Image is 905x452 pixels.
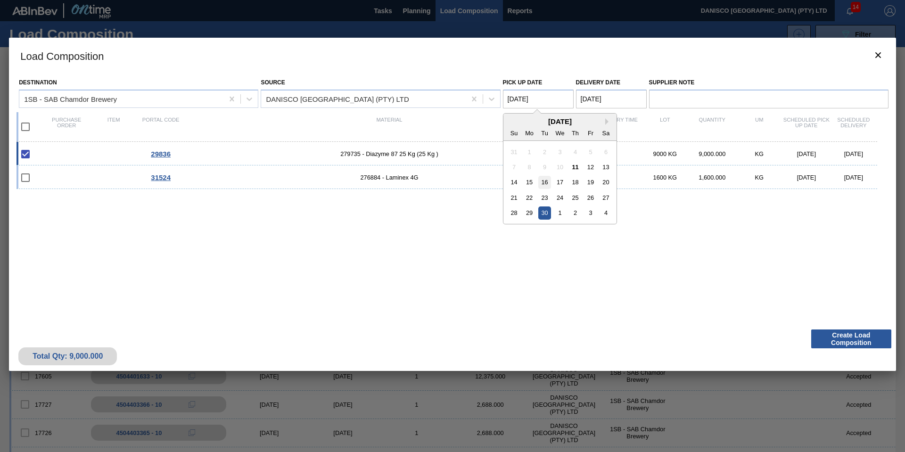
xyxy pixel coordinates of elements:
[137,150,184,158] div: Go to Order
[649,76,889,90] label: Supplier Note
[503,79,543,86] label: Pick up Date
[736,150,783,157] div: KG
[553,191,566,204] div: Choose Wednesday, September 24th, 2025
[584,126,597,139] div: Fr
[569,206,582,219] div: Choose Thursday, October 2nd, 2025
[90,117,137,137] div: Item
[584,206,597,219] div: Choose Friday, October 3rd, 2025
[599,176,612,189] div: Choose Saturday, September 20th, 2025
[508,176,520,189] div: Choose Sunday, September 14th, 2025
[553,206,566,219] div: Choose Wednesday, October 1st, 2025
[642,117,689,137] div: Lot
[137,173,184,181] div: Go to Order
[523,176,535,189] div: Choose Monday, September 15th, 2025
[599,126,612,139] div: Sa
[594,117,642,137] div: Delivery Time
[538,161,551,173] div: Not available Tuesday, September 9th, 2025
[503,90,574,108] input: mm/dd/yyyy
[538,145,551,158] div: Not available Tuesday, September 2nd, 2025
[689,117,736,137] div: Quantity
[523,206,535,219] div: Choose Monday, September 29th, 2025
[830,117,877,137] div: Scheduled Delivery
[783,117,830,137] div: Scheduled Pick up Date
[553,161,566,173] div: Not available Wednesday, September 10th, 2025
[184,174,594,181] span: 276884 - Laminex 4G
[689,174,736,181] div: 1,600.000
[508,206,520,219] div: Choose Sunday, September 28th, 2025
[689,150,736,157] div: 9,000.000
[569,161,582,173] div: Choose Thursday, September 11th, 2025
[736,174,783,181] div: KG
[523,126,535,139] div: Mo
[642,174,689,181] div: 1600 KG
[830,150,877,157] div: [DATE]
[599,145,612,158] div: Not available Saturday, September 6th, 2025
[599,191,612,204] div: Choose Saturday, September 27th, 2025
[553,126,566,139] div: We
[523,191,535,204] div: Choose Monday, September 22nd, 2025
[184,150,594,157] span: 279735 - Diazyme 87 25 Kg (25 Kg )
[599,206,612,219] div: Choose Saturday, October 4th, 2025
[19,79,57,86] label: Destination
[523,161,535,173] div: Not available Monday, September 8th, 2025
[538,126,551,139] div: Tu
[569,176,582,189] div: Choose Thursday, September 18th, 2025
[184,117,594,137] div: Material
[569,191,582,204] div: Choose Thursday, September 25th, 2025
[783,174,830,181] div: [DATE]
[508,191,520,204] div: Choose Sunday, September 21st, 2025
[553,176,566,189] div: Choose Wednesday, September 17th, 2025
[811,329,891,348] button: Create Load Composition
[151,150,171,158] span: 29836
[584,176,597,189] div: Choose Friday, September 19th, 2025
[538,191,551,204] div: Choose Tuesday, September 23rd, 2025
[599,161,612,173] div: Choose Saturday, September 13th, 2025
[553,145,566,158] div: Not available Wednesday, September 3rd, 2025
[569,126,582,139] div: Th
[508,145,520,158] div: Not available Sunday, August 31st, 2025
[830,174,877,181] div: [DATE]
[569,145,582,158] div: Not available Thursday, September 4th, 2025
[508,126,520,139] div: Su
[137,117,184,137] div: Portal code
[508,161,520,173] div: Not available Sunday, September 7th, 2025
[261,79,285,86] label: Source
[25,352,110,361] div: Total Qty: 9,000.000
[584,161,597,173] div: Choose Friday, September 12th, 2025
[9,38,896,74] h3: Load Composition
[584,191,597,204] div: Choose Friday, September 26th, 2025
[506,144,613,221] div: month 2025-09
[584,145,597,158] div: Not available Friday, September 5th, 2025
[43,117,90,137] div: Purchase order
[538,206,551,219] div: Choose Tuesday, September 30th, 2025
[24,95,117,103] div: 1SB - SAB Chamdor Brewery
[783,150,830,157] div: [DATE]
[266,95,409,103] div: DANISCO [GEOGRAPHIC_DATA] (PTY) LTD
[605,118,612,125] button: Next Month
[503,117,617,125] div: [DATE]
[642,150,689,157] div: 9000 KG
[736,117,783,137] div: UM
[151,173,171,181] span: 31524
[576,90,647,108] input: mm/dd/yyyy
[523,145,535,158] div: Not available Monday, September 1st, 2025
[576,79,620,86] label: Delivery Date
[538,176,551,189] div: Choose Tuesday, September 16th, 2025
